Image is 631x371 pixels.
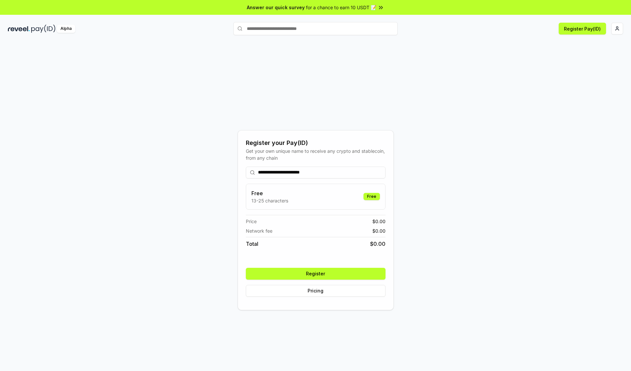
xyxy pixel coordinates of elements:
[251,189,288,197] h3: Free
[247,4,305,11] span: Answer our quick survey
[31,25,56,33] img: pay_id
[363,193,380,200] div: Free
[372,218,386,225] span: $ 0.00
[370,240,386,248] span: $ 0.00
[246,227,272,234] span: Network fee
[246,285,386,297] button: Pricing
[8,25,30,33] img: reveel_dark
[372,227,386,234] span: $ 0.00
[246,268,386,280] button: Register
[251,197,288,204] p: 13-25 characters
[306,4,376,11] span: for a chance to earn 10 USDT 📝
[246,138,386,148] div: Register your Pay(ID)
[246,218,257,225] span: Price
[559,23,606,35] button: Register Pay(ID)
[57,25,75,33] div: Alpha
[246,148,386,161] div: Get your own unique name to receive any crypto and stablecoin, from any chain
[246,240,258,248] span: Total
